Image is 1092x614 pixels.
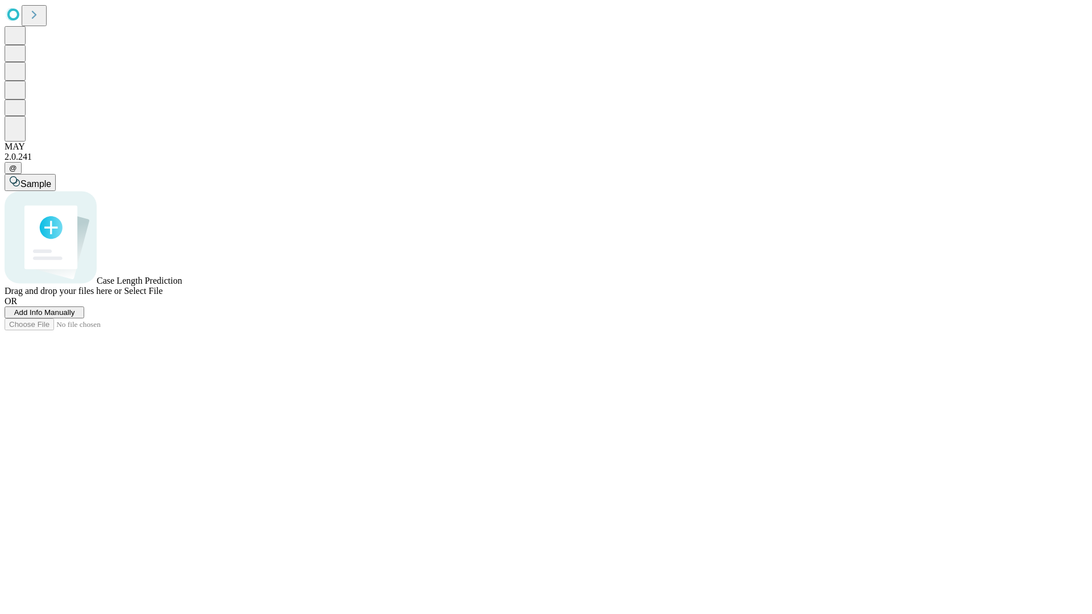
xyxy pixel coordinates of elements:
button: @ [5,162,22,174]
span: Drag and drop your files here or [5,286,122,296]
button: Sample [5,174,56,191]
span: @ [9,164,17,172]
span: Add Info Manually [14,308,75,317]
button: Add Info Manually [5,306,84,318]
span: Sample [20,179,51,189]
span: Select File [124,286,163,296]
span: Case Length Prediction [97,276,182,285]
div: 2.0.241 [5,152,1087,162]
div: MAY [5,142,1087,152]
span: OR [5,296,17,306]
